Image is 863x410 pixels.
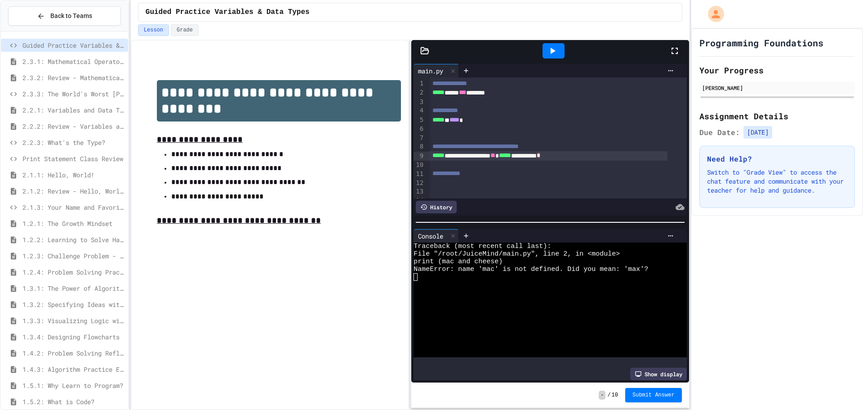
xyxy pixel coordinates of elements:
[171,24,199,36] button: Grade
[707,168,847,195] p: Switch to "Grade View" to access the chat feature and communicate with your teacher for help and ...
[414,250,620,258] span: File "/root/JuiceMind/main.py", line 2, in <module>
[414,79,425,88] div: 1
[8,6,121,26] button: Back to Teams
[630,368,687,380] div: Show display
[416,201,457,213] div: History
[22,284,125,293] span: 1.3.1: The Power of Algorithms
[414,231,448,241] div: Console
[22,219,125,228] span: 1.2.1: The Growth Mindset
[22,300,125,309] span: 1.3.2: Specifying Ideas with Pseudocode
[414,179,425,188] div: 12
[599,391,605,400] span: -
[625,388,682,402] button: Submit Answer
[22,170,125,180] span: 2.1.1: Hello, World!
[414,116,425,125] div: 5
[22,138,125,147] span: 2.2.3: What's the Type?
[22,365,125,374] span: 1.4.3: Algorithm Practice Exercises
[22,251,125,261] span: 1.2.3: Challenge Problem - The Bridge
[146,7,310,18] span: Guided Practice Variables & Data Types
[414,88,425,97] div: 2
[22,332,125,342] span: 1.3.4: Designing Flowcharts
[699,36,823,49] h1: Programming Foundations
[607,392,610,399] span: /
[699,64,855,77] h2: Your Progress
[50,11,92,21] span: Back to Teams
[414,196,425,205] div: 14
[22,316,125,325] span: 1.3.3: Visualizing Logic with Flowcharts
[22,397,125,406] span: 1.5.2: What is Code?
[138,24,169,36] button: Lesson
[22,186,125,196] span: 2.1.2: Review - Hello, World!
[22,381,125,390] span: 1.5.1: Why Learn to Program?
[22,89,125,99] span: 2.3.3: The World's Worst [PERSON_NAME] Market
[707,153,847,164] h3: Need Help?
[22,348,125,358] span: 1.4.2: Problem Solving Reflection
[22,235,125,244] span: 1.2.2: Learning to Solve Hard Problems
[22,122,125,131] span: 2.2.2: Review - Variables and Data Types
[414,258,503,266] span: print (mac and cheese)
[22,41,125,50] span: Guided Practice Variables & Data Types
[22,73,125,82] span: 2.3.2: Review - Mathematical Operators
[414,98,425,107] div: 3
[699,127,740,138] span: Due Date:
[414,125,425,134] div: 6
[414,161,425,170] div: 10
[414,266,648,273] span: NameError: name 'mac' is not defined. Did you mean: 'max'?
[22,105,125,115] span: 2.2.1: Variables and Data Types
[22,267,125,277] span: 1.2.4: Problem Solving Practice
[414,152,425,161] div: 9
[22,203,125,212] span: 2.1.3: Your Name and Favorite Movie
[414,64,459,77] div: main.py
[414,106,425,115] div: 4
[414,66,448,76] div: main.py
[414,142,425,151] div: 8
[414,229,459,243] div: Console
[698,4,726,24] div: My Account
[414,134,425,143] div: 7
[632,392,675,399] span: Submit Answer
[702,84,852,92] div: [PERSON_NAME]
[699,110,855,122] h2: Assignment Details
[612,392,618,399] span: 10
[743,126,772,139] span: [DATE]
[414,243,551,250] span: Traceback (most recent call last):
[414,187,425,196] div: 13
[22,57,125,66] span: 2.3.1: Mathematical Operators
[22,154,125,163] span: Print Statement Class Review
[414,170,425,179] div: 11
